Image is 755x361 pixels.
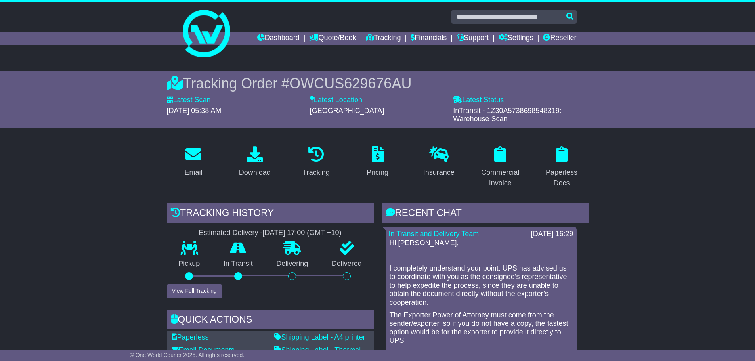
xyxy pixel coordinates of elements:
[179,143,207,181] a: Email
[167,260,212,268] p: Pickup
[172,346,235,354] a: Email Documents
[453,107,562,123] span: InTransit - 1Z30A5738698548319: Warehouse Scan
[263,229,342,237] div: [DATE] 17:00 (GMT +10)
[167,310,374,331] div: Quick Actions
[309,32,356,45] a: Quote/Book
[257,32,300,45] a: Dashboard
[540,167,583,189] div: Paperless Docs
[167,96,211,105] label: Latest Scan
[184,167,202,178] div: Email
[167,107,222,115] span: [DATE] 05:38 AM
[382,203,589,225] div: RECENT CHAT
[453,96,504,105] label: Latest Status
[389,230,479,238] a: In Transit and Delivery Team
[172,333,209,341] a: Paperless
[535,143,589,191] a: Paperless Docs
[212,260,265,268] p: In Transit
[423,167,455,178] div: Insurance
[390,311,573,345] p: The Exporter Power of Attorney must come from the sender/exporter, so if you do not have a copy, ...
[531,230,573,239] div: [DATE] 16:29
[499,32,533,45] a: Settings
[167,75,589,92] div: Tracking Order #
[543,32,576,45] a: Reseller
[167,284,222,298] button: View Full Tracking
[130,352,245,358] span: © One World Courier 2025. All rights reserved.
[418,143,460,181] a: Insurance
[411,32,447,45] a: Financials
[367,167,388,178] div: Pricing
[479,167,522,189] div: Commercial Invoice
[320,260,374,268] p: Delivered
[310,96,362,105] label: Latest Location
[239,167,271,178] div: Download
[234,143,276,181] a: Download
[302,167,329,178] div: Tracking
[289,75,411,92] span: OWCUS629676AU
[167,229,374,237] div: Estimated Delivery -
[457,32,489,45] a: Support
[297,143,334,181] a: Tracking
[167,203,374,225] div: Tracking history
[265,260,320,268] p: Delivering
[474,143,527,191] a: Commercial Invoice
[390,264,573,307] p: I completely understand your point. UPS has advised us to coordinate with you as the consignee’s ...
[361,143,394,181] a: Pricing
[390,239,573,248] p: Hi [PERSON_NAME],
[274,333,365,341] a: Shipping Label - A4 printer
[366,32,401,45] a: Tracking
[310,107,384,115] span: [GEOGRAPHIC_DATA]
